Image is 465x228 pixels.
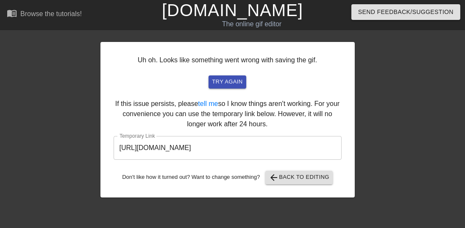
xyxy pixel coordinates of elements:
span: Back to Editing [269,172,329,183]
span: try again [212,77,242,87]
span: Send Feedback/Suggestion [358,7,454,17]
div: Don't like how it turned out? Want to change something? [114,171,342,184]
div: The online gif editor [159,19,345,29]
button: Send Feedback/Suggestion [351,4,460,20]
div: Browse the tutorials! [20,10,82,17]
a: Browse the tutorials! [7,8,82,21]
a: [DOMAIN_NAME] [162,1,303,19]
div: Uh oh. Looks like something went wrong with saving the gif. If this issue persists, please so I k... [100,42,355,197]
span: arrow_back [269,172,279,183]
button: try again [209,75,246,89]
input: bare [114,136,342,160]
a: tell me [198,100,218,107]
span: menu_book [7,8,17,18]
button: Back to Editing [265,171,333,184]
